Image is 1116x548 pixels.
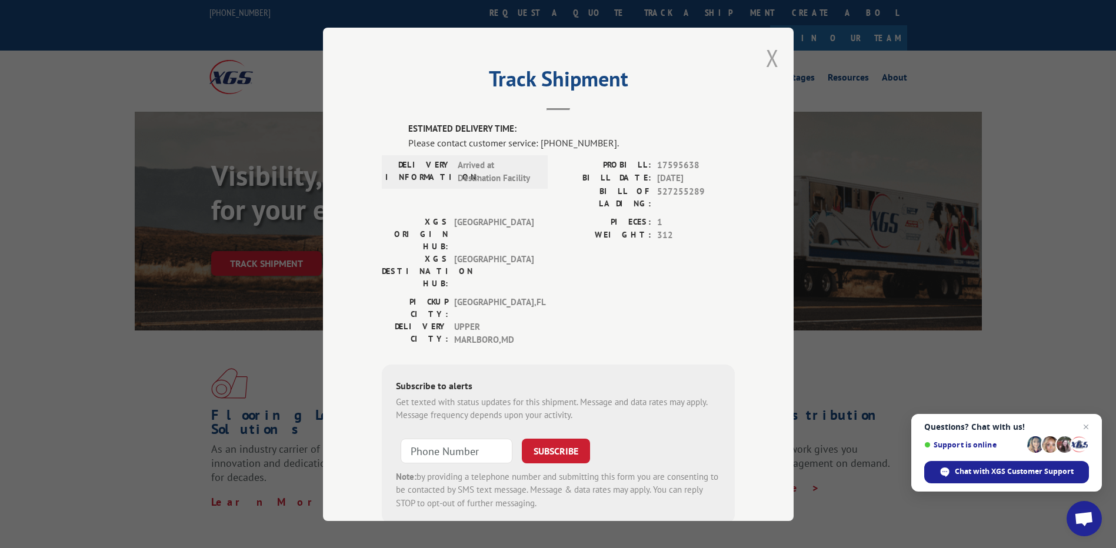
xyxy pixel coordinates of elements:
div: Chat with XGS Customer Support [924,461,1089,483]
span: [DATE] [657,172,735,185]
span: 1 [657,215,735,229]
span: Support is online [924,440,1023,449]
span: Questions? Chat with us! [924,422,1089,432]
label: DELIVERY INFORMATION: [385,158,452,185]
div: Subscribe to alerts [396,378,721,395]
label: DELIVERY CITY: [382,320,448,346]
label: PIECES: [558,215,651,229]
span: [GEOGRAPHIC_DATA] [454,215,534,252]
button: Close modal [766,42,779,73]
div: by providing a telephone number and submitting this form you are consenting to be contacted by SM... [396,470,721,510]
label: BILL OF LADING: [558,185,651,209]
span: 17595638 [657,158,735,172]
label: XGS DESTINATION HUB: [382,252,448,289]
button: SUBSCRIBE [522,438,590,463]
h2: Track Shipment [382,71,735,93]
div: Open chat [1067,501,1102,536]
span: Chat with XGS Customer Support [955,466,1074,477]
label: WEIGHT: [558,229,651,242]
label: PICKUP CITY: [382,295,448,320]
span: 527255289 [657,185,735,209]
label: PROBILL: [558,158,651,172]
input: Phone Number [401,438,512,463]
span: [GEOGRAPHIC_DATA] , FL [454,295,534,320]
span: Arrived at Destination Facility [458,158,537,185]
span: Close chat [1079,420,1093,434]
strong: Note: [396,470,417,482]
div: Get texted with status updates for this shipment. Message and data rates may apply. Message frequ... [396,395,721,422]
label: BILL DATE: [558,172,651,185]
label: ESTIMATED DELIVERY TIME: [408,122,735,136]
span: 312 [657,229,735,242]
span: [GEOGRAPHIC_DATA] [454,252,534,289]
label: XGS ORIGIN HUB: [382,215,448,252]
span: UPPER MARLBORO , MD [454,320,534,346]
div: Please contact customer service: [PHONE_NUMBER]. [408,135,735,149]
